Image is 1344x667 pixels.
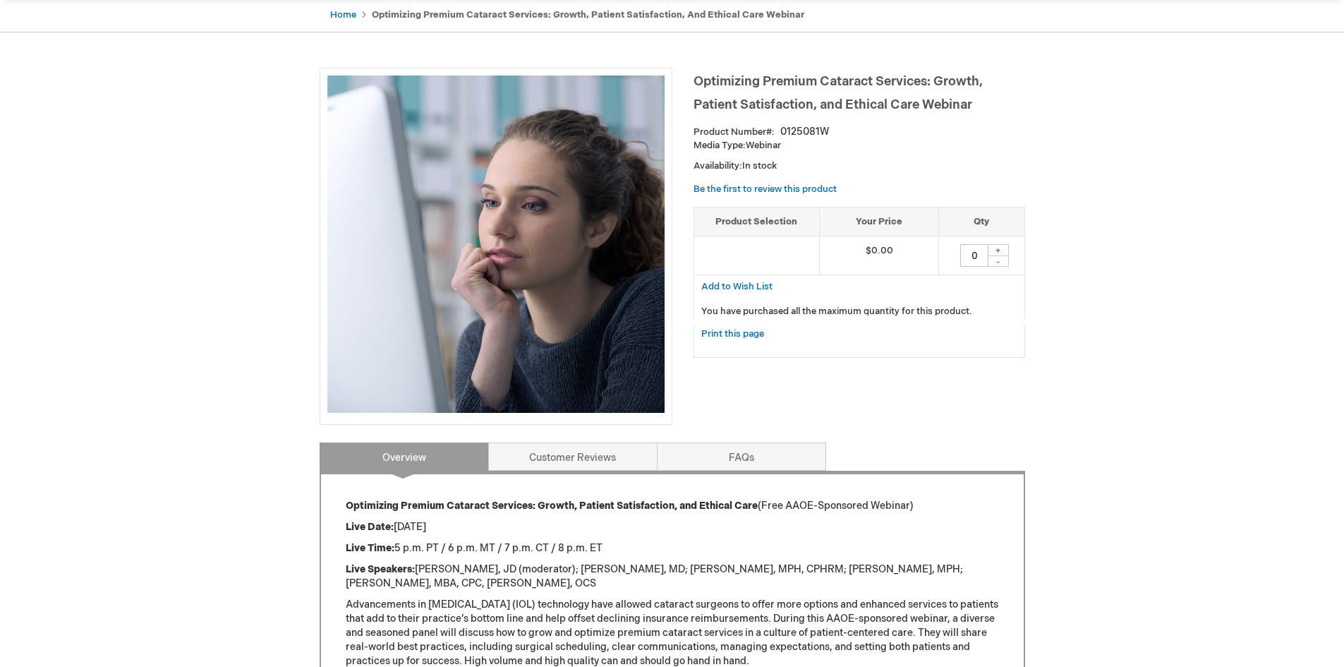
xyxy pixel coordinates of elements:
strong: Live Speakers: [346,563,415,575]
strong: Live Time: [346,542,394,554]
a: Be the first to review this product [694,184,837,195]
p: Availability: [694,160,1025,173]
span: Add to Wish List [701,281,773,292]
div: 0125081W [780,125,829,139]
p: [DATE] [346,520,999,534]
a: Print this page [701,325,764,343]
p: Webinar [694,139,1025,152]
a: Add to Wish List [701,280,773,292]
a: Home [330,9,356,20]
span: Optimizing Premium Cataract Services: Growth, Patient Satisfaction, and Ethical Care Webinar [694,74,983,112]
strong: Optimizing Premium Cataract Services: Growth, Patient Satisfaction, and Ethical Care [346,500,758,512]
strong: Product Number [694,126,775,138]
p: 5 p.m. PT / 6 p.m. MT / 7 p.m. CT / 8 p.m. ET [346,541,999,555]
p: (Free AAOE-Sponsored Webinar) [346,499,999,513]
img: Optimizing Premium Cataract Services: Growth, Patient Satisfaction, and Ethical Care Webinar [327,76,665,413]
td: $0.00 [819,236,939,275]
div: + [988,244,1009,256]
strong: Live Date: [346,521,394,533]
th: Product Selection [694,207,820,236]
input: Qty [960,244,988,267]
p: [PERSON_NAME], JD (moderator); [PERSON_NAME], MD; [PERSON_NAME], MPH, CPHRM; [PERSON_NAME], MPH; ... [346,563,999,591]
p: You have purchased all the maximum quantity for this product. [701,305,1017,318]
th: Qty [939,207,1024,236]
a: Overview [320,443,489,471]
strong: Optimizing Premium Cataract Services: Growth, Patient Satisfaction, and Ethical Care Webinar [372,9,804,20]
a: FAQs [657,443,826,471]
strong: Media Type: [694,140,746,151]
span: In stock [742,160,777,172]
div: - [988,256,1009,267]
a: Customer Reviews [488,443,658,471]
th: Your Price [819,207,939,236]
